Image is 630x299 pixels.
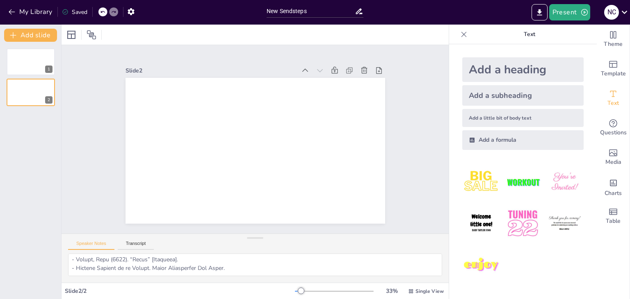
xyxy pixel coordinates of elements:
div: 33 % [382,287,402,295]
button: My Library [6,5,56,18]
span: Table [606,217,621,226]
img: 6.jpeg [546,204,584,242]
div: Slide 2 / 2 [65,287,295,295]
div: Slide 2 [142,41,310,84]
div: Change the overall theme [597,25,630,54]
span: Single View [415,288,444,294]
div: Add text boxes [597,84,630,113]
div: Get real-time input from your audience [597,113,630,143]
textarea: Loremip dolor sitametcon Adipisc: Elitsedd Eiusmodtempor Incididu Utlaboreetdol Magnaal: Enimadm ... [68,254,442,276]
div: 2 [7,79,55,106]
button: Add slide [4,29,57,42]
span: Questions [600,128,627,137]
span: Position [87,30,96,40]
div: Add a table [597,202,630,231]
button: Speaker Notes [68,241,114,250]
div: Add charts and graphs [597,172,630,202]
div: Add images, graphics, shapes or video [597,143,630,172]
div: 1 [45,66,52,73]
div: N C [604,5,619,20]
span: Text [607,99,619,108]
span: Charts [605,189,622,198]
div: Add ready made slides [597,54,630,84]
span: Template [601,69,626,78]
div: Saved [62,8,87,16]
button: Export to PowerPoint [532,4,548,20]
img: 4.jpeg [462,204,500,242]
div: 1 [7,48,55,75]
img: 3.jpeg [546,163,584,201]
div: 2 [45,96,52,104]
input: Insert title [267,5,355,17]
p: Text [470,25,589,44]
div: Add a formula [462,130,584,150]
button: N C [604,4,619,20]
button: Transcript [118,241,154,250]
span: Theme [604,40,623,49]
div: Add a little bit of body text [462,109,584,127]
div: Layout [65,28,78,41]
img: 7.jpeg [462,246,500,284]
img: 1.jpeg [462,163,500,201]
div: Add a heading [462,57,584,82]
button: Present [549,4,590,20]
img: 2.jpeg [504,163,542,201]
span: Media [605,158,621,167]
img: 5.jpeg [504,204,542,242]
div: Add a subheading [462,85,584,106]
